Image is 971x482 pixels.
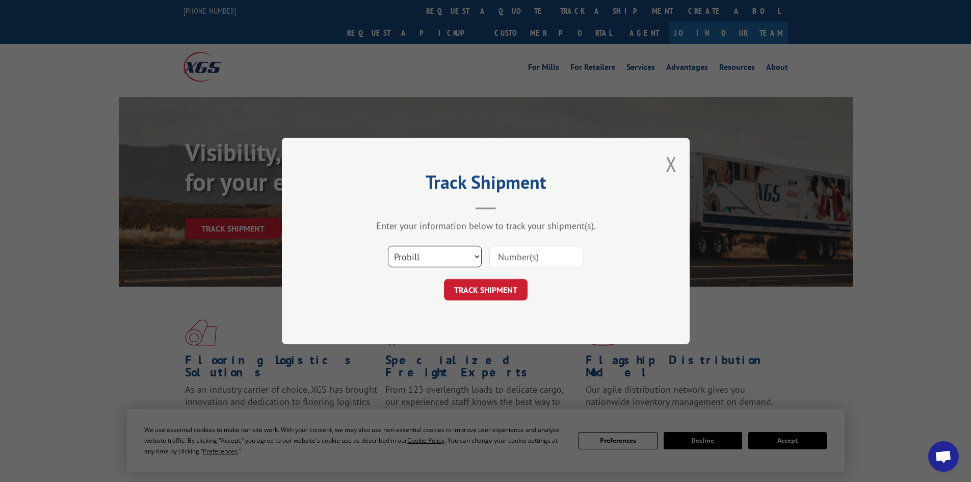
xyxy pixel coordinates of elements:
button: TRACK SHIPMENT [444,279,528,300]
h2: Track Shipment [333,175,639,194]
div: Enter your information below to track your shipment(s). [333,220,639,232]
button: Close modal [666,150,677,177]
input: Number(s) [489,246,583,267]
div: Open chat [928,441,959,472]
